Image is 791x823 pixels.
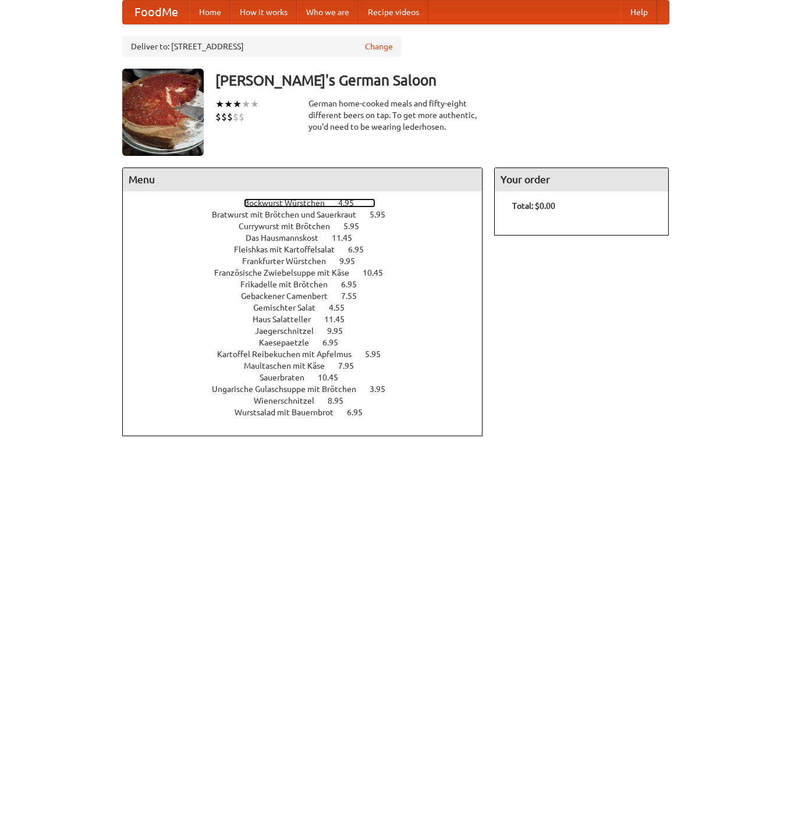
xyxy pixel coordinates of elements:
a: Maultaschen mit Käse 7.95 [244,361,375,370]
span: 5.95 [370,210,397,219]
span: 11.45 [324,315,356,324]
a: Fleishkas mit Kartoffelsalat 6.95 [234,245,385,254]
div: German home-cooked meals and fifty-eight different beers on tap. To get more authentic, you'd nee... [308,98,483,133]
h3: [PERSON_NAME]'s German Saloon [215,69,669,92]
span: 10.45 [318,373,350,382]
a: Kaesepaetzle 6.95 [259,338,360,347]
a: Recipe videos [359,1,428,24]
a: Haus Salatteller 11.45 [253,315,366,324]
span: Kartoffel Reibekuchen mit Apfelmus [217,350,363,359]
span: 11.45 [332,233,364,243]
div: Deliver to: [STREET_ADDRESS] [122,36,402,57]
span: 9.95 [327,326,354,336]
a: Jaegerschnitzel 9.95 [255,326,364,336]
li: $ [215,111,221,123]
span: 3.95 [370,384,397,394]
a: Bratwurst mit Brötchen und Sauerkraut 5.95 [212,210,407,219]
span: Maultaschen mit Käse [244,361,336,370]
span: 4.95 [338,198,366,208]
span: Bockwurst Würstchen [244,198,336,208]
span: Französische Zwiebelsuppe mit Käse [214,268,361,277]
a: Frikadelle mit Brötchen 6.95 [240,280,378,289]
span: Currywurst mit Brötchen [239,222,342,231]
span: Das Hausmannskost [246,233,330,243]
li: $ [227,111,233,123]
a: Currywurst mit Brötchen 5.95 [239,222,381,231]
a: Sauerbraten 10.45 [260,373,360,382]
span: Frikadelle mit Brötchen [240,280,339,289]
a: How it works [230,1,297,24]
span: Fleishkas mit Kartoffelsalat [234,245,346,254]
span: 7.95 [338,361,366,370]
span: Gemischter Salat [253,303,327,312]
a: Gebackener Camenbert 7.55 [241,291,378,301]
span: Frankfurter Würstchen [242,256,338,266]
h4: Menu [123,168,483,191]
span: 4.55 [329,303,356,312]
span: Sauerbraten [260,373,316,382]
li: ★ [250,98,259,111]
span: 8.95 [328,396,355,405]
span: Jaegerschnitzel [255,326,325,336]
span: 5.95 [343,222,371,231]
img: angular.jpg [122,69,204,156]
li: ★ [233,98,242,111]
span: 5.95 [365,350,392,359]
span: Ungarische Gulaschsuppe mit Brötchen [212,384,368,394]
a: Bockwurst Würstchen 4.95 [244,198,375,208]
li: $ [239,111,244,123]
li: ★ [242,98,250,111]
span: 6.95 [347,408,374,417]
a: Help [621,1,657,24]
li: $ [233,111,239,123]
a: Who we are [297,1,359,24]
a: Kartoffel Reibekuchen mit Apfelmus 5.95 [217,350,402,359]
span: Haus Salatteller [253,315,322,324]
span: 6.95 [341,280,368,289]
span: Wurstsalad mit Bauernbrot [235,408,345,417]
h4: Your order [495,168,668,191]
a: Change [365,41,393,52]
a: Frankfurter Würstchen 9.95 [242,256,377,266]
span: Bratwurst mit Brötchen und Sauerkraut [212,210,368,219]
a: Gemischter Salat 4.55 [253,303,366,312]
span: 10.45 [363,268,395,277]
li: ★ [215,98,224,111]
span: 7.55 [341,291,368,301]
span: Wienerschnitzel [254,396,326,405]
li: ★ [224,98,233,111]
li: $ [221,111,227,123]
a: Home [190,1,230,24]
span: 6.95 [348,245,375,254]
a: Das Hausmannskost 11.45 [246,233,374,243]
a: Wienerschnitzel 8.95 [254,396,365,405]
a: Ungarische Gulaschsuppe mit Brötchen 3.95 [212,384,407,394]
b: Total: $0.00 [512,201,555,211]
span: 9.95 [339,256,367,266]
a: FoodMe [123,1,190,24]
a: Wurstsalad mit Bauernbrot 6.95 [235,408,384,417]
span: Gebackener Camenbert [241,291,339,301]
a: Französische Zwiebelsuppe mit Käse 10.45 [214,268,405,277]
span: Kaesepaetzle [259,338,321,347]
span: 6.95 [322,338,350,347]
